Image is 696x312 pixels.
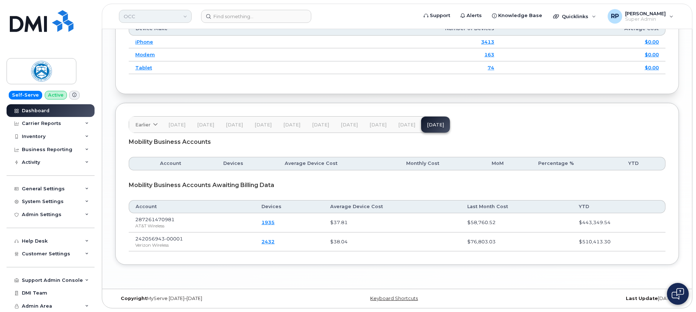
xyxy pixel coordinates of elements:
th: Average Device Cost [278,157,400,170]
td: $76,803.03 [461,232,573,252]
div: Ryan Partack [603,9,679,24]
a: Support [419,8,455,23]
span: RP [611,12,619,21]
span: Verizon Wireless [135,242,169,248]
th: Devices [217,157,278,170]
a: $0.00 [645,65,659,70]
a: $0.00 [645,39,659,45]
div: Quicklinks [548,9,601,24]
span: [DATE] [197,122,214,128]
td: $443,349.54 [572,213,665,232]
th: Average Device Cost [324,200,460,213]
strong: Last Update [626,296,658,301]
th: Monthly Cost [400,157,485,170]
a: iPhone [135,39,153,45]
div: [DATE] [491,296,679,301]
span: Alerts [467,12,482,19]
a: 74 [488,65,494,70]
td: $38.04 [324,232,460,252]
th: Account [153,157,217,170]
span: [DATE] [226,122,243,128]
td: $58,760.52 [461,213,573,232]
a: 1935 [261,219,275,225]
a: OCC [119,10,192,23]
div: MyServe [DATE]–[DATE] [115,296,303,301]
span: [DATE] [312,122,329,128]
span: [DATE] [341,122,358,128]
th: YTD [572,200,665,213]
a: Keyboard Shortcuts [370,296,418,301]
span: [DATE] [283,122,300,128]
div: Mobility Business Accounts Awaiting Billing Data [129,176,665,194]
th: Percentage % [532,157,622,170]
input: Find something... [201,10,311,23]
a: Tablet [135,65,152,70]
span: [DATE] [255,122,272,128]
td: $510,413.30 [572,232,665,252]
td: $37.81 [324,213,460,232]
span: [DATE] [398,122,415,128]
span: Support [430,12,450,19]
th: Account [129,200,255,213]
span: Earlier [135,121,151,128]
th: Devices [255,200,324,213]
a: Earlier [129,117,163,133]
span: [DATE] [369,122,387,128]
span: [DATE] [168,122,185,128]
img: Open chat [672,288,684,300]
span: 287261470981 [135,216,175,222]
th: YTD [622,157,665,170]
a: 2432 [261,239,275,244]
a: $0.00 [645,52,659,57]
span: AT&T Wireless [135,223,164,228]
a: Knowledge Base [487,8,547,23]
span: Knowledge Base [498,12,542,19]
a: Alerts [455,8,487,23]
span: [PERSON_NAME] [625,11,666,16]
div: Mobility Business Accounts [129,133,665,151]
span: 242056943-00001 [135,236,183,242]
span: Quicklinks [562,13,588,19]
a: Modem [135,52,155,57]
th: MoM [485,157,532,170]
span: Super Admin [625,16,666,22]
a: 163 [484,52,494,57]
strong: Copyright [121,296,147,301]
th: Last Month Cost [461,200,573,213]
a: 3413 [481,39,494,45]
